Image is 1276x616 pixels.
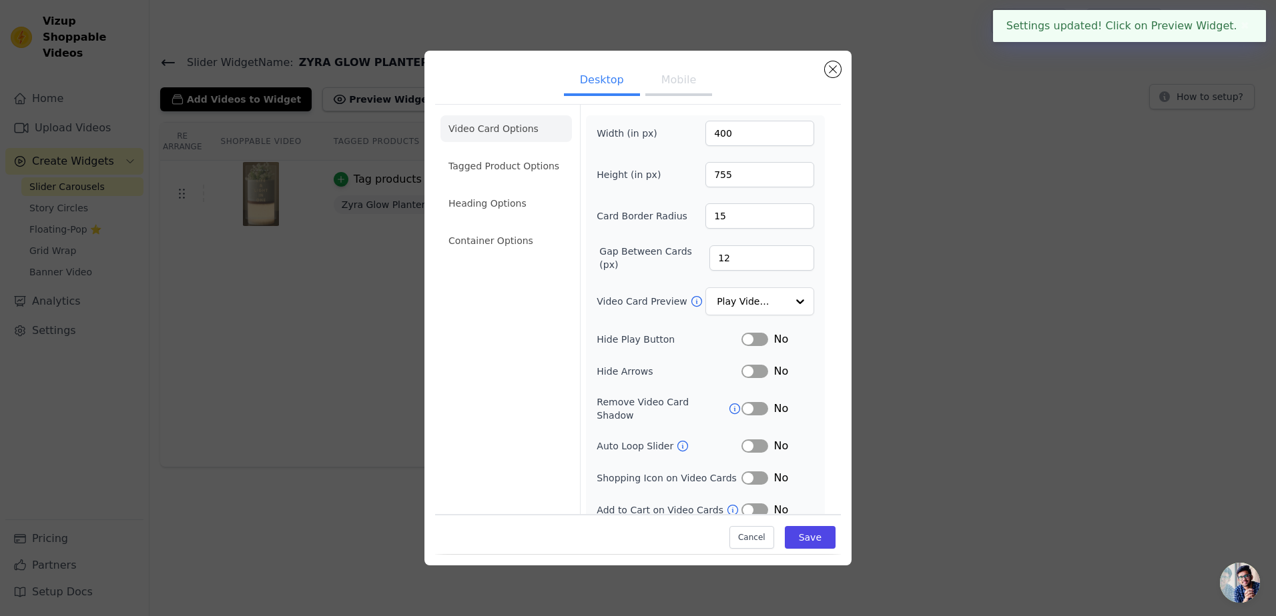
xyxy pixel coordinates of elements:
li: Heading Options [440,190,572,217]
span: No [773,502,788,518]
label: Shopping Icon on Video Cards [597,471,741,485]
span: No [773,331,788,347]
button: Desktop [564,67,640,96]
label: Card Border Radius [597,209,687,223]
li: Container Options [440,227,572,254]
label: Add to Cart on Video Cards [597,503,726,517]
div: Open chat [1220,563,1260,603]
label: Hide Play Button [597,333,741,346]
button: Cancel [729,527,774,549]
div: Settings updated! Click on Preview Widget. [993,10,1266,42]
label: Hide Arrows [597,365,741,378]
label: Gap Between Cards (px) [599,245,709,271]
span: No [773,438,788,454]
button: Mobile [645,67,712,96]
li: Video Card Options [440,115,572,142]
button: Save [785,527,836,549]
label: Height (in px) [597,168,669,181]
li: Tagged Product Options [440,153,572,179]
button: Close modal [825,61,841,77]
span: No [773,401,788,417]
label: Video Card Preview [597,295,689,308]
label: Remove Video Card Shadow [597,395,728,422]
span: No [773,470,788,486]
label: Width (in px) [597,127,669,140]
span: No [773,363,788,379]
label: Auto Loop Slider [597,439,676,453]
button: Close [1237,18,1253,34]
